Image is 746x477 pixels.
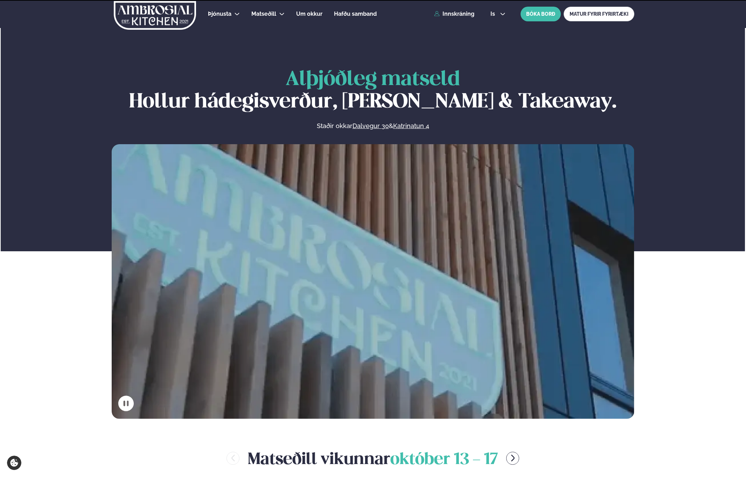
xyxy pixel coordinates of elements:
[240,122,505,130] p: Staðir okkar &
[296,10,322,18] a: Um okkur
[490,11,497,17] span: is
[434,11,474,17] a: Innskráning
[251,10,276,17] span: Matseðill
[390,452,498,468] span: október 13 - 17
[521,7,561,21] button: BÓKA BORÐ
[564,7,634,21] a: MATUR FYRIR FYRIRTÆKI
[485,11,511,17] button: is
[7,456,21,470] a: Cookie settings
[251,10,276,18] a: Matseðill
[353,122,389,130] a: Dalvegur 30
[393,122,429,130] a: Katrinatun 4
[208,10,231,17] span: Þjónusta
[113,1,197,30] img: logo
[296,10,322,17] span: Um okkur
[334,10,377,17] span: Hafðu samband
[208,10,231,18] a: Þjónusta
[226,452,239,465] button: menu-btn-left
[248,447,498,470] h2: Matseðill vikunnar
[506,452,519,465] button: menu-btn-right
[334,10,377,18] a: Hafðu samband
[286,70,460,89] span: Alþjóðleg matseld
[112,69,634,113] h1: Hollur hádegisverður, [PERSON_NAME] & Takeaway.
